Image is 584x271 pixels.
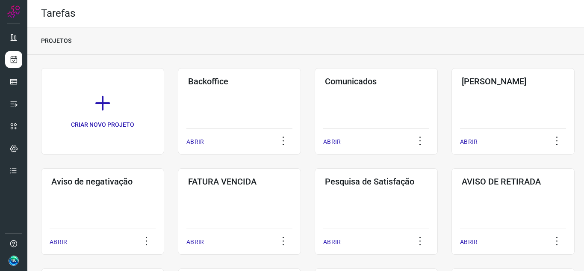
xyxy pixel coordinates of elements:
h3: AVISO DE RETIRADA [462,176,564,187]
h3: Backoffice [188,76,291,86]
p: PROJETOS [41,36,71,45]
h3: [PERSON_NAME] [462,76,564,86]
p: ABRIR [460,137,478,146]
p: CRIAR NOVO PROJETO [71,120,134,129]
img: 8f9c6160bb9fbb695ced4fefb9ce787e.jpg [9,256,19,266]
h2: Tarefas [41,7,75,20]
p: ABRIR [186,137,204,146]
h3: FATURA VENCIDA [188,176,291,187]
p: ABRIR [323,238,341,247]
p: ABRIR [460,238,478,247]
p: ABRIR [323,137,341,146]
h3: Comunicados [325,76,428,86]
h3: Pesquisa de Satisfação [325,176,428,187]
h3: Aviso de negativação [51,176,154,187]
img: Logo [7,5,20,18]
p: ABRIR [186,238,204,247]
p: ABRIR [50,238,67,247]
